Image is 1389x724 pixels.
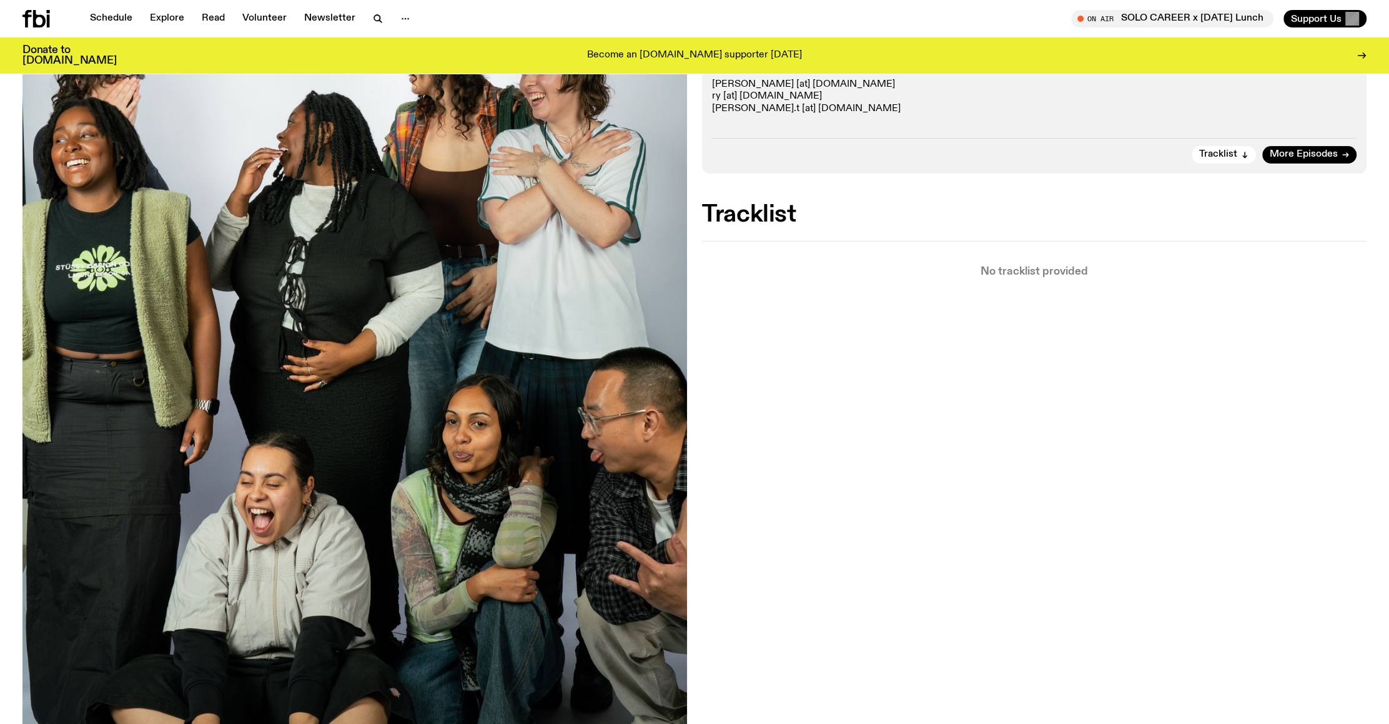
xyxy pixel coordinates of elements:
[1192,146,1256,164] button: Tracklist
[297,10,363,27] a: Newsletter
[194,10,232,27] a: Read
[712,79,1357,115] p: [PERSON_NAME] [at] [DOMAIN_NAME] ry [at] [DOMAIN_NAME] [PERSON_NAME].t [at] [DOMAIN_NAME]
[1199,150,1237,159] span: Tracklist
[1071,10,1273,27] button: On AirSOLO CAREER x [DATE] Lunch
[702,203,1367,226] h2: Tracklist
[1270,150,1338,159] span: More Episodes
[142,10,192,27] a: Explore
[82,10,140,27] a: Schedule
[22,45,117,66] h3: Donate to [DOMAIN_NAME]
[1283,10,1367,27] button: Support Us
[1291,13,1342,24] span: Support Us
[235,10,294,27] a: Volunteer
[1262,146,1357,164] a: More Episodes
[587,50,802,61] p: Become an [DOMAIN_NAME] supporter [DATE]
[702,267,1367,277] p: No tracklist provided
